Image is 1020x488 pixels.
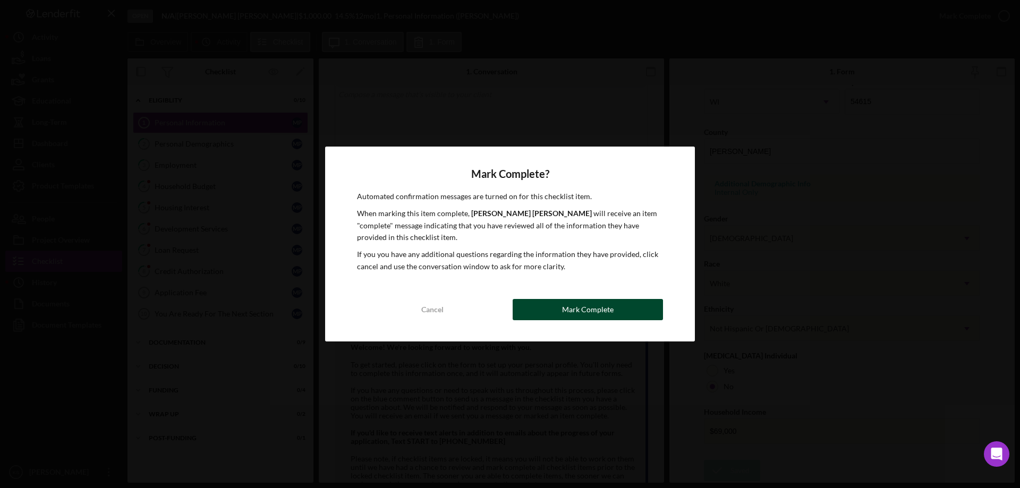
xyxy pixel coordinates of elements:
h4: Mark Complete? [357,168,663,180]
button: Cancel [357,299,507,320]
b: [PERSON_NAME] [PERSON_NAME] [471,209,592,218]
div: Cancel [421,299,444,320]
div: Mark Complete [562,299,614,320]
div: Open Intercom Messenger [984,441,1009,467]
p: Automated confirmation messages are turned on for this checklist item. [357,191,663,202]
button: Mark Complete [513,299,663,320]
p: If you you have any additional questions regarding the information they have provided, click canc... [357,249,663,272]
p: When marking this item complete, will receive an item "complete" message indicating that you have... [357,208,663,243]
